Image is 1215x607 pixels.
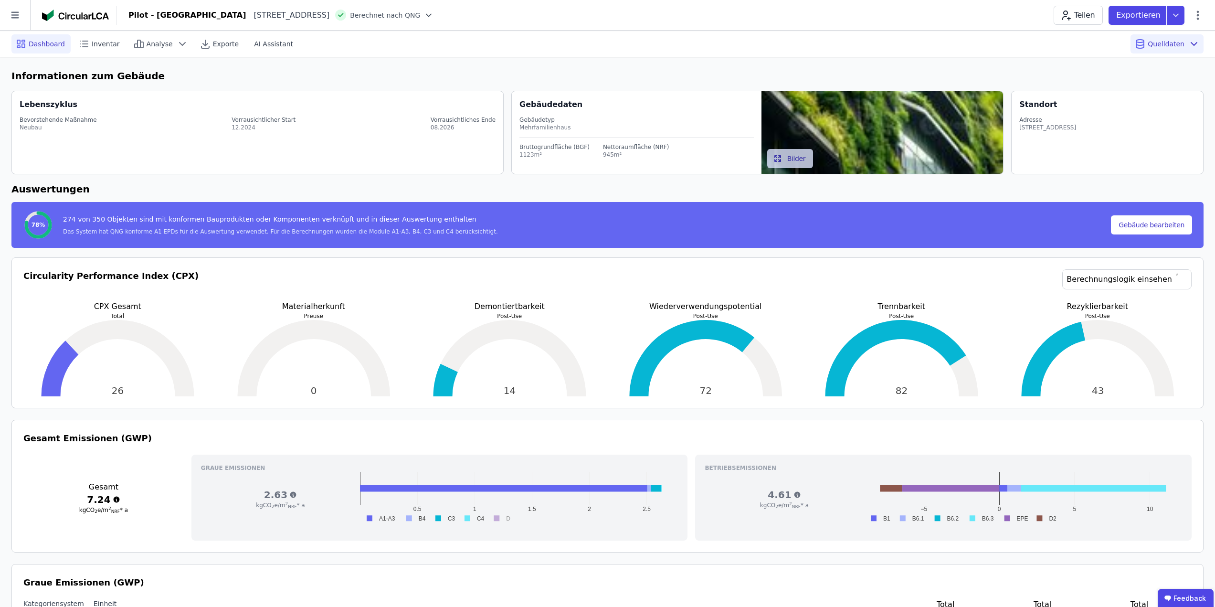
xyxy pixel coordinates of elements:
div: 945m² [603,151,669,159]
div: Vorrausichtlicher Start [232,116,296,124]
sub: NRF [792,504,801,509]
sup: 2 [285,501,288,506]
span: 78% [32,221,45,229]
span: kgCO e/m * a [760,502,809,509]
p: Demontiertbarkeit [415,301,604,312]
span: Exporte [213,39,239,49]
div: Vorrausichtliches Ende [431,116,496,124]
sub: NRF [288,504,296,509]
button: Gebäude bearbeiten [1111,215,1192,234]
div: Bevorstehende Maßnahme [20,116,97,124]
h3: Betriebsemissionen [705,464,1182,472]
div: 12.2024 [232,124,296,131]
sup: 2 [789,501,792,506]
span: kgCO e/m * a [256,502,305,509]
div: Pilot - [GEOGRAPHIC_DATA] [128,10,246,21]
p: Post-Use [612,312,800,320]
div: Bruttogrundfläche (BGF) [519,143,590,151]
div: 1123m² [519,151,590,159]
div: Mehrfamilienhaus [519,124,754,131]
div: 274 von 350 Objekten sind mit konformen Bauprodukten oder Komponenten verknüpft und in dieser Aus... [63,214,498,228]
sub: 2 [272,504,275,509]
span: Inventar [92,39,120,49]
button: Bilder [767,149,814,168]
div: [STREET_ADDRESS] [1019,124,1076,131]
sub: 2 [775,504,778,509]
p: Trennbarkeit [807,301,996,312]
button: Teilen [1054,6,1103,25]
h3: Graue Emissionen [201,464,678,472]
div: [STREET_ADDRESS] [246,10,330,21]
div: 08.2026 [431,124,496,131]
span: Dashboard [29,39,65,49]
p: Exportieren [1116,10,1162,21]
div: Lebenszyklus [20,99,77,110]
p: Rezyklierbarkeit [1004,301,1192,312]
div: Nettoraumfläche (NRF) [603,143,669,151]
div: Adresse [1019,116,1076,124]
sup: 2 [108,506,111,511]
h3: Graue Emissionen (GWP) [23,576,1192,589]
p: Post-Use [1004,312,1192,320]
span: kgCO e/m * a [79,507,128,513]
p: Post-Use [415,312,604,320]
span: Analyse [147,39,173,49]
img: Concular [42,10,109,21]
h3: Gesamt Emissionen (GWP) [23,432,1192,445]
div: Gebäudedaten [519,99,761,110]
h3: Circularity Performance Index (CPX) [23,269,199,301]
sub: 2 [95,509,97,514]
p: Total [23,312,212,320]
p: Preuse [220,312,408,320]
span: Quelldaten [1148,39,1184,49]
h3: 4.61 [705,488,864,501]
p: CPX Gesamt [23,301,212,312]
div: Neubau [20,124,97,131]
span: Berechnet nach QNG [350,11,420,20]
h3: 2.63 [201,488,360,501]
div: Standort [1019,99,1057,110]
div: Das System hat QNG konforme A1 EPDs für die Auswertung verwendet. Für die Berechnungen wurden die... [63,228,498,235]
p: Post-Use [807,312,996,320]
p: Wiederverwendungspotential [612,301,800,312]
p: Materialherkunft [220,301,408,312]
h6: Auswertungen [11,182,1204,196]
a: Berechnungslogik einsehen [1062,269,1192,289]
span: AI Assistant [254,39,293,49]
h3: 7.24 [23,493,184,506]
div: Gebäudetyp [519,116,754,124]
h3: Gesamt [23,481,184,493]
h6: Informationen zum Gebäude [11,69,1204,83]
sub: NRF [111,509,120,514]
